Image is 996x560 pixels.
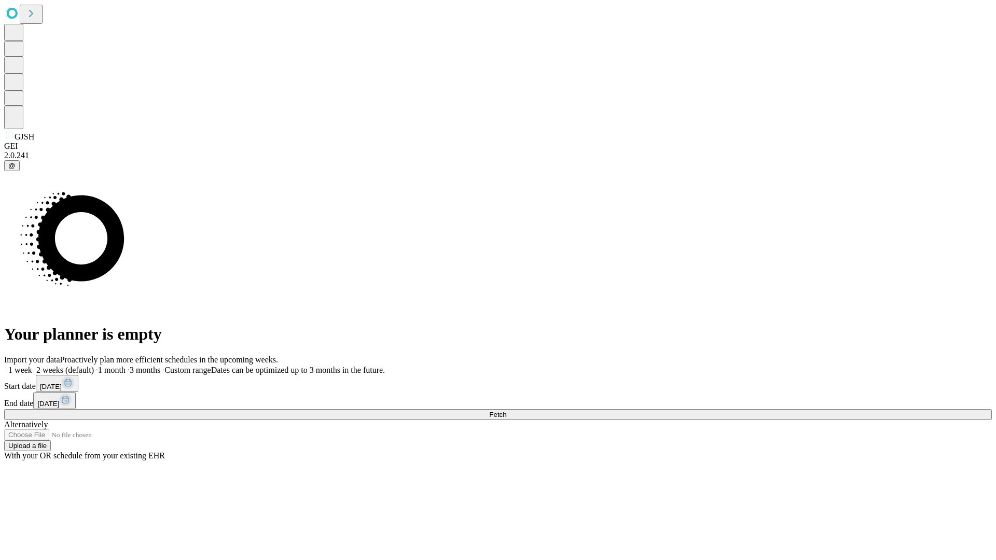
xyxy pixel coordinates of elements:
span: 2 weeks (default) [36,366,94,374]
div: End date [4,392,992,409]
div: GEI [4,142,992,151]
div: 2.0.241 [4,151,992,160]
span: 1 week [8,366,32,374]
span: Import your data [4,355,60,364]
span: Proactively plan more efficient schedules in the upcoming weeks. [60,355,278,364]
button: Fetch [4,409,992,420]
button: [DATE] [33,392,76,409]
span: [DATE] [37,400,59,408]
span: 1 month [98,366,126,374]
span: Fetch [489,411,506,418]
h1: Your planner is empty [4,325,992,344]
span: @ [8,162,16,170]
button: @ [4,160,20,171]
span: Dates can be optimized up to 3 months in the future. [211,366,385,374]
button: Upload a file [4,440,51,451]
span: Alternatively [4,420,48,429]
div: Start date [4,375,992,392]
span: [DATE] [40,383,62,390]
span: With your OR schedule from your existing EHR [4,451,165,460]
span: GJSH [15,132,34,141]
button: [DATE] [36,375,78,392]
span: Custom range [164,366,211,374]
span: 3 months [130,366,160,374]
